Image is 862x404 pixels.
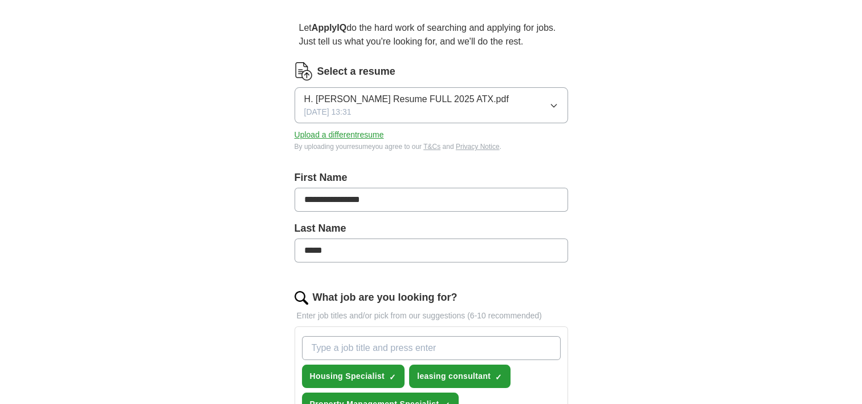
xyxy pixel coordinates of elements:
input: Type a job title and press enter [302,336,561,360]
span: Housing Specialist [310,370,385,382]
span: leasing consultant [417,370,491,382]
span: ✓ [389,373,396,382]
p: Enter job titles and/or pick from our suggestions (6-10 recommended) [295,310,568,322]
span: H. [PERSON_NAME] Resume FULL 2025 ATX.pdf [304,92,509,106]
img: search.png [295,291,308,305]
label: Select a resume [317,64,395,79]
label: Last Name [295,221,568,236]
strong: ApplyIQ [312,23,346,33]
span: [DATE] 13:31 [304,106,352,118]
button: leasing consultant✓ [409,365,510,388]
label: First Name [295,170,568,185]
button: H. [PERSON_NAME] Resume FULL 2025 ATX.pdf[DATE] 13:31 [295,87,568,123]
div: By uploading your resume you agree to our and . [295,142,568,152]
img: CV Icon [295,62,313,80]
p: Let do the hard work of searching and applying for jobs. Just tell us what you're looking for, an... [295,17,568,53]
label: What job are you looking for? [313,290,457,305]
button: Upload a differentresume [295,129,384,141]
a: T&Cs [423,143,440,151]
span: ✓ [495,373,502,382]
a: Privacy Notice [456,143,500,151]
button: Housing Specialist✓ [302,365,405,388]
